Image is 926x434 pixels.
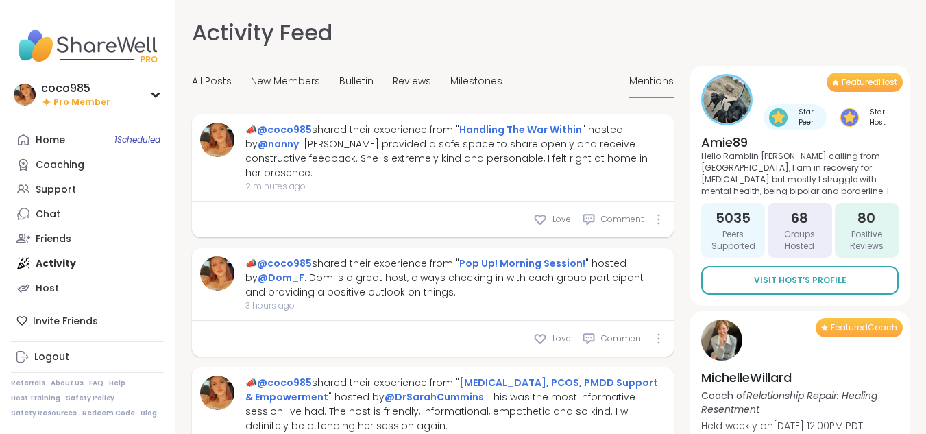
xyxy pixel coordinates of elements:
[459,123,582,136] a: Handling The War Within
[857,208,875,228] span: 80
[791,208,808,228] span: 68
[552,333,571,345] span: Love
[11,202,164,226] a: Chat
[11,152,164,177] a: Coaching
[703,76,751,123] img: Amie89
[257,123,312,136] a: @coco985
[459,256,585,270] a: Pop Up! Morning Session!
[141,409,157,418] a: Blog
[840,229,893,252] span: Positive Reviews
[245,123,666,180] div: 📣 shared their experience from " " hosted by : [PERSON_NAME] provided a safe space to share openl...
[245,180,666,193] span: 2 minutes ago
[34,350,69,364] div: Logout
[200,256,234,291] img: coco985
[11,128,164,152] a: Home1Scheduled
[11,226,164,251] a: Friends
[245,256,666,300] div: 📣 shared their experience from " " hosted by : Dom is a great host, always checking in with each ...
[53,97,110,108] span: Pro Member
[11,378,45,388] a: Referrals
[251,74,320,88] span: New Members
[842,77,897,88] span: Featured Host
[114,134,160,145] span: 1 Scheduled
[790,107,821,128] span: Star Peer
[385,390,484,404] a: @DrSarahCummins
[701,389,877,416] i: Relationship Repair: Healing Resentment
[36,134,65,147] div: Home
[11,276,164,300] a: Host
[11,177,164,202] a: Support
[393,74,431,88] span: Reviews
[36,183,76,197] div: Support
[773,229,826,252] span: Groups Hosted
[840,108,859,127] img: Star Host
[245,376,666,433] div: 📣 shared their experience from " " hosted by : This was the most informative session I've had. Th...
[150,160,161,171] iframe: Spotlight
[41,81,110,96] div: coco985
[11,394,60,403] a: Host Training
[245,376,658,404] a: [MEDICAL_DATA], PCOS, PMDD Support & Empowerment
[11,345,164,370] a: Logout
[258,137,299,151] a: @nanny
[11,309,164,333] div: Invite Friends
[36,232,71,246] div: Friends
[36,208,60,221] div: Chat
[51,378,84,388] a: About Us
[552,213,571,226] span: Love
[701,151,899,195] p: Hello Ramblin [PERSON_NAME] calling from [GEOGRAPHIC_DATA], I am in recovery for [MEDICAL_DATA] b...
[36,158,84,172] div: Coaching
[629,74,674,88] span: Mentions
[89,378,103,388] a: FAQ
[257,256,312,270] a: @coco985
[831,322,897,333] span: Featured Coach
[701,419,899,433] p: Held weekly on [DATE] 12:00PM PDT
[601,333,644,345] span: Comment
[257,376,312,389] a: @coco985
[66,394,114,403] a: Safety Policy
[11,22,164,70] img: ShareWell Nav Logo
[701,320,742,361] img: MichelleWillard
[707,229,759,252] span: Peers Supported
[200,376,234,410] img: coco985
[769,108,788,127] img: Star Peer
[11,409,77,418] a: Safety Resources
[14,84,36,106] img: coco985
[716,208,751,228] span: 5035
[258,271,304,285] a: @Dom_F
[192,74,232,88] span: All Posts
[754,274,846,287] span: Visit Host’s Profile
[36,282,59,296] div: Host
[109,378,125,388] a: Help
[450,74,502,88] span: Milestones
[701,266,899,295] a: Visit Host’s Profile
[200,123,234,157] img: coco985
[701,134,899,151] h4: Amie89
[701,389,899,416] p: Coach of
[339,74,374,88] span: Bulletin
[82,409,135,418] a: Redeem Code
[701,369,899,386] h4: MichelleWillard
[192,16,332,49] h1: Activity Feed
[862,107,893,128] span: Star Host
[245,300,666,312] span: 3 hours ago
[601,213,644,226] span: Comment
